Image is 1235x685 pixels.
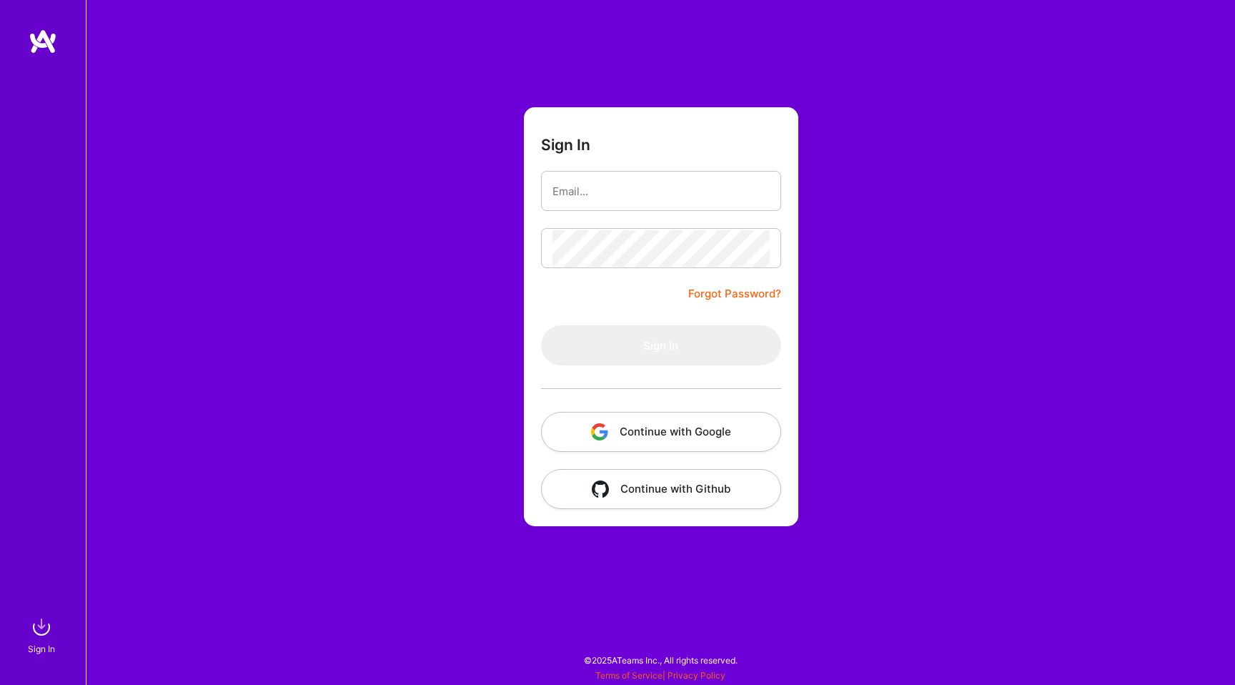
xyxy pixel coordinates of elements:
[592,481,609,498] img: icon
[591,423,608,440] img: icon
[668,670,725,681] a: Privacy Policy
[541,136,590,154] h3: Sign In
[27,613,56,641] img: sign in
[541,412,781,452] button: Continue with Google
[30,613,56,656] a: sign inSign In
[541,325,781,365] button: Sign In
[688,285,781,302] a: Forgot Password?
[28,641,55,656] div: Sign In
[29,29,57,54] img: logo
[552,173,770,210] input: Email...
[86,642,1235,678] div: © 2025 ATeams Inc., All rights reserved.
[541,469,781,509] button: Continue with Github
[595,670,663,681] a: Terms of Service
[595,670,725,681] span: |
